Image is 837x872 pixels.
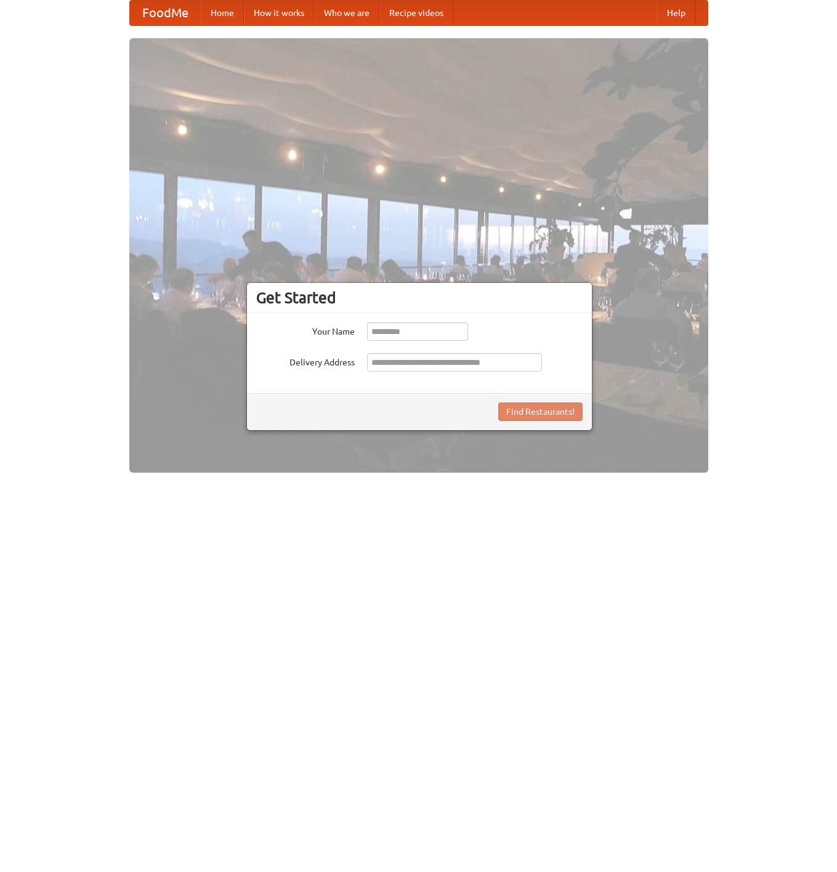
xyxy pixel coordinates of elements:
[244,1,314,25] a: How it works
[130,1,201,25] a: FoodMe
[256,288,583,307] h3: Get Started
[379,1,453,25] a: Recipe videos
[256,322,355,338] label: Your Name
[498,402,583,421] button: Find Restaurants!
[201,1,244,25] a: Home
[314,1,379,25] a: Who we are
[657,1,695,25] a: Help
[256,353,355,369] label: Delivery Address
